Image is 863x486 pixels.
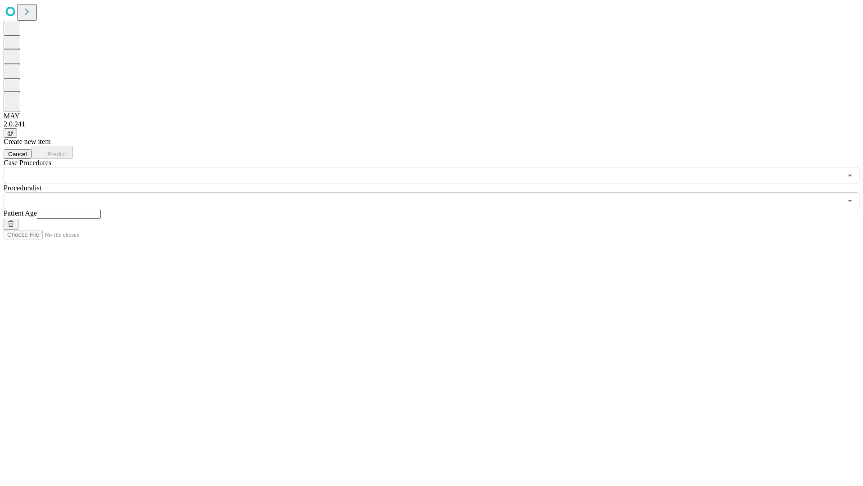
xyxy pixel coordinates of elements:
[4,209,37,217] span: Patient Age
[844,194,856,207] button: Open
[47,151,66,157] span: Predict
[4,184,41,192] span: Proceduralist
[4,120,859,128] div: 2.0.241
[4,138,51,145] span: Create new item
[4,112,859,120] div: MAY
[4,128,17,138] button: @
[4,149,31,159] button: Cancel
[7,130,13,136] span: @
[844,169,856,182] button: Open
[4,159,51,166] span: Scheduled Procedure
[31,146,73,159] button: Predict
[8,151,27,157] span: Cancel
